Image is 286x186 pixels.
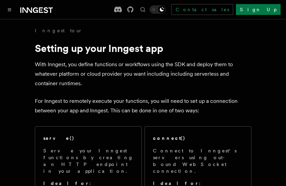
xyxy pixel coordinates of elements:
[153,181,199,186] strong: Ideal for
[150,5,166,14] button: Toggle dark mode
[35,42,251,54] h1: Setting up your Inngest app
[43,135,74,142] h2: serve()
[35,27,82,34] a: Inngest tour
[43,147,133,174] p: Serve your Inngest functions by creating an HTTP endpoint in your application.
[35,60,251,88] p: With Inngest, you define functions or workflows using the SDK and deploy them to whatever platfor...
[5,5,14,14] button: Toggle navigation
[236,4,281,15] a: Sign Up
[171,4,233,15] a: Contact sales
[153,147,243,174] p: Connect to Inngest's servers using out-bound WebSocket connection.
[153,135,185,142] h2: connect()
[35,96,251,115] p: For Inngest to remotely execute your functions, you will need to set up a connection between your...
[43,181,89,186] strong: Ideal for
[139,5,147,14] button: Find something...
